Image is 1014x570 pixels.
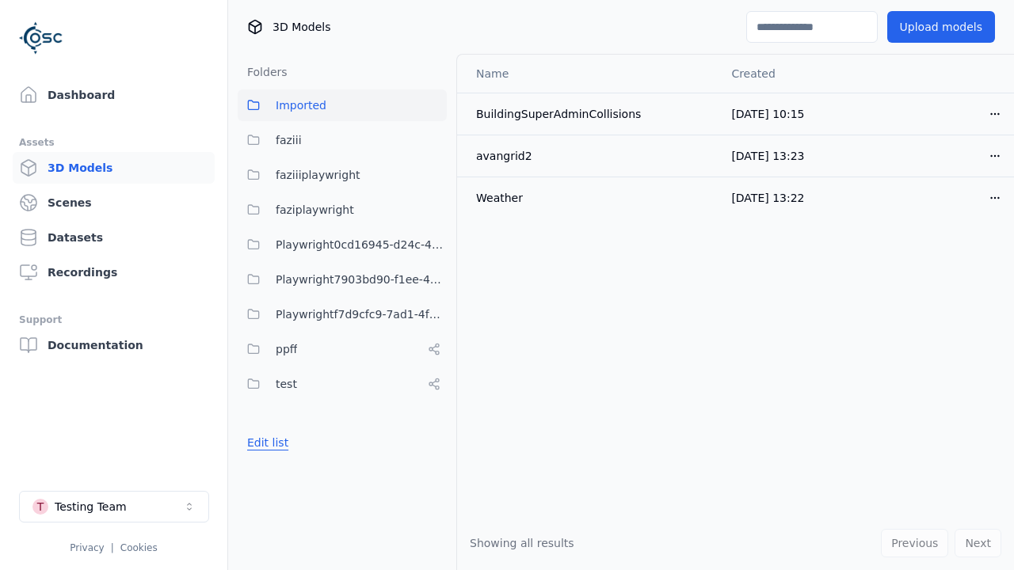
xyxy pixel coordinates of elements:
[120,542,158,553] a: Cookies
[276,305,447,324] span: Playwrightf7d9cfc9-7ad1-4fa5-9e7f-3388dcf027da
[70,542,104,553] a: Privacy
[276,340,297,359] span: ppff
[238,333,447,365] button: ppff
[238,159,447,191] button: faziiiplaywright
[19,133,208,152] div: Assets
[731,108,804,120] span: [DATE] 10:15
[276,96,326,115] span: Imported
[887,11,995,43] button: Upload models
[238,229,447,260] button: Playwright0cd16945-d24c-45f9-a8ba-c74193e3fd84
[13,152,215,184] a: 3D Models
[238,298,447,330] button: Playwrightf7d9cfc9-7ad1-4fa5-9e7f-3388dcf027da
[273,19,330,35] span: 3D Models
[470,537,574,549] span: Showing all results
[476,148,706,164] div: avangrid2
[719,55,867,93] th: Created
[13,222,215,253] a: Datasets
[476,106,706,122] div: BuildingSuperAdminCollisions
[238,428,298,457] button: Edit list
[276,131,302,150] span: faziii
[238,124,447,156] button: faziii
[457,55,719,93] th: Name
[276,235,447,254] span: Playwright0cd16945-d24c-45f9-a8ba-c74193e3fd84
[238,194,447,226] button: faziplaywright
[19,16,63,60] img: Logo
[55,499,127,515] div: Testing Team
[238,368,447,400] button: test
[731,192,804,204] span: [DATE] 13:22
[19,491,209,522] button: Select a workspace
[276,270,447,289] span: Playwright7903bd90-f1ee-40e5-8689-7a943bbd43ef
[476,190,706,206] div: Weather
[111,542,114,553] span: |
[731,150,804,162] span: [DATE] 13:23
[238,64,288,80] h3: Folders
[13,256,215,288] a: Recordings
[238,89,447,121] button: Imported
[32,499,48,515] div: T
[276,165,360,184] span: faziiiplaywright
[13,79,215,111] a: Dashboard
[13,329,215,361] a: Documentation
[238,264,447,295] button: Playwright7903bd90-f1ee-40e5-8689-7a943bbd43ef
[19,310,208,329] div: Support
[276,374,297,393] span: test
[276,200,354,219] span: faziplaywright
[13,187,215,218] a: Scenes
